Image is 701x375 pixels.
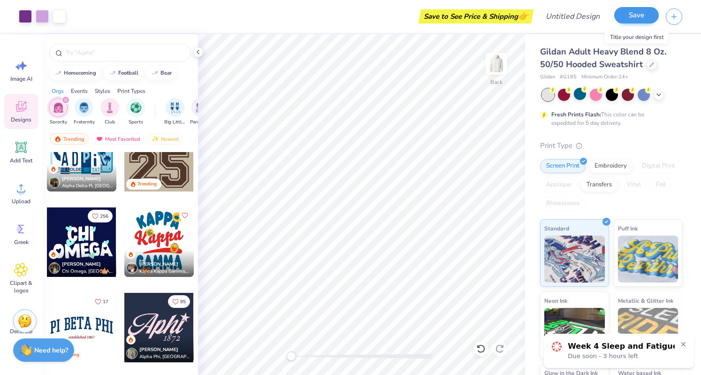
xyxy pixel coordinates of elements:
[52,87,64,95] div: Orgs
[170,102,180,113] img: Big Little Reveal Image
[618,223,638,233] span: Puff Ink
[95,87,110,95] div: Styles
[49,66,100,80] button: homecoming
[64,70,96,76] div: homecoming
[79,102,89,113] img: Fraternity Image
[551,111,601,118] strong: Fresh Prints Flash:
[62,183,113,190] span: Alpha Delta Pi, [GEOGRAPHIC_DATA][US_STATE]
[580,178,618,192] div: Transfers
[139,261,178,268] span: [PERSON_NAME]
[540,159,586,173] div: Screen Print
[117,87,145,95] div: Print Types
[137,181,157,188] div: Trending
[152,136,159,142] img: newest.gif
[12,198,30,205] span: Upload
[544,296,567,306] span: Neon Ink
[109,70,116,76] img: trend_line.gif
[618,296,673,306] span: Metallic & Glitter Ink
[581,73,628,81] span: Minimum Order: 24 +
[490,78,503,86] div: Back
[190,119,212,126] span: Parent's Weekend
[50,133,89,145] div: Trending
[54,70,62,76] img: trend_line.gif
[540,73,555,81] span: Gildan
[88,210,113,222] button: Like
[126,98,145,126] button: filter button
[96,136,103,142] img: most_fav.gif
[10,157,32,164] span: Add Text
[74,98,95,126] button: filter button
[91,295,113,308] button: Like
[139,346,178,353] span: [PERSON_NAME]
[53,102,64,113] img: Sorority Image
[540,197,586,211] div: Rhinestones
[605,31,669,44] div: Title your design first
[160,70,172,76] div: bear
[614,7,659,23] button: Save
[146,66,176,80] button: bear
[287,352,296,361] div: Accessibility label
[34,346,68,355] strong: Need help?
[190,98,212,126] button: filter button
[10,75,32,83] span: Image AI
[54,136,61,142] img: trending.gif
[551,110,667,127] div: This color can be expedited for 5 day delivery.
[636,159,681,173] div: Digital Print
[103,299,108,304] span: 17
[518,10,528,22] span: 👉
[62,261,101,268] span: [PERSON_NAME]
[105,102,115,113] img: Club Image
[147,133,183,145] div: Newest
[151,70,159,76] img: trend_line.gif
[74,119,95,126] span: Fraternity
[540,46,666,70] span: Gildan Adult Heavy Blend 8 Oz. 50/50 Hooded Sweatshirt
[105,119,115,126] span: Club
[62,268,113,275] span: Chi Omega, [GEOGRAPHIC_DATA][US_STATE]
[650,178,672,192] div: Foil
[180,299,186,304] span: 95
[11,116,31,123] span: Designs
[618,308,678,355] img: Metallic & Glitter Ink
[618,236,678,283] img: Puff Ink
[560,73,577,81] span: # G185
[50,119,67,126] span: Sorority
[104,66,143,80] button: football
[540,140,682,151] div: Print Type
[421,9,531,23] div: Save to See Price & Shipping
[100,98,119,126] div: filter for Club
[62,176,101,182] span: [PERSON_NAME]
[74,98,95,126] div: filter for Fraternity
[139,268,190,275] span: Kappa Kappa Gamma, [GEOGRAPHIC_DATA][US_STATE], [GEOGRAPHIC_DATA]
[49,98,68,126] div: filter for Sorority
[118,70,138,76] div: football
[538,7,607,26] input: Untitled Design
[100,214,108,219] span: 256
[164,119,186,126] span: Big Little Reveal
[6,279,37,294] span: Clipart & logos
[168,295,190,308] button: Like
[544,236,605,283] img: Standard
[130,102,141,113] img: Sports Image
[129,119,143,126] span: Sports
[71,87,88,95] div: Events
[49,98,68,126] button: filter button
[487,54,506,73] img: Back
[164,98,186,126] div: filter for Big Little Reveal
[540,178,578,192] div: Applique
[544,308,605,355] img: Neon Ink
[190,98,212,126] div: filter for Parent's Weekend
[164,98,186,126] button: filter button
[179,210,190,221] button: Like
[196,102,206,113] img: Parent's Weekend Image
[10,328,32,335] span: Decorate
[588,159,633,173] div: Embroidery
[91,133,145,145] div: Most Favorited
[544,223,569,233] span: Standard
[126,98,145,126] div: filter for Sports
[621,178,647,192] div: Vinyl
[100,98,119,126] button: filter button
[14,238,29,246] span: Greek
[65,48,185,57] input: Try "Alpha"
[139,353,190,360] span: Alpha Phi, [GEOGRAPHIC_DATA][US_STATE], [PERSON_NAME]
